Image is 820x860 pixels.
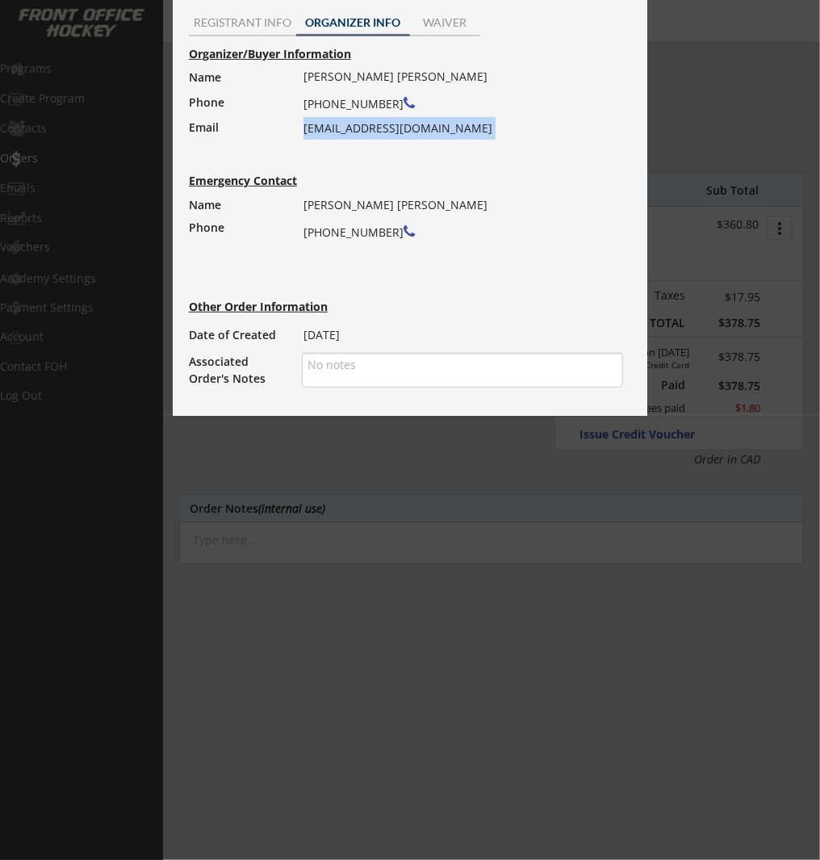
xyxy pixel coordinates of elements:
[189,48,532,60] div: Organizer/Buyer Information
[189,324,287,346] div: Date of Created
[303,324,613,346] div: [DATE]
[189,17,296,28] div: REGISTRANT INFO
[189,353,287,387] div: Associated Order's Notes
[410,17,480,28] div: WAIVER
[189,301,387,313] div: Other Order Information
[296,17,410,28] div: ORGANIZER INFO
[303,65,613,140] div: [PERSON_NAME] [PERSON_NAME] [PHONE_NUMBER] [EMAIL_ADDRESS][DOMAIN_NAME]
[303,194,613,291] div: [PERSON_NAME] [PERSON_NAME] [PHONE_NUMBER]
[189,175,312,187] div: Emergency Contact
[189,65,287,165] div: Name Phone Email
[189,194,287,239] div: Name Phone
